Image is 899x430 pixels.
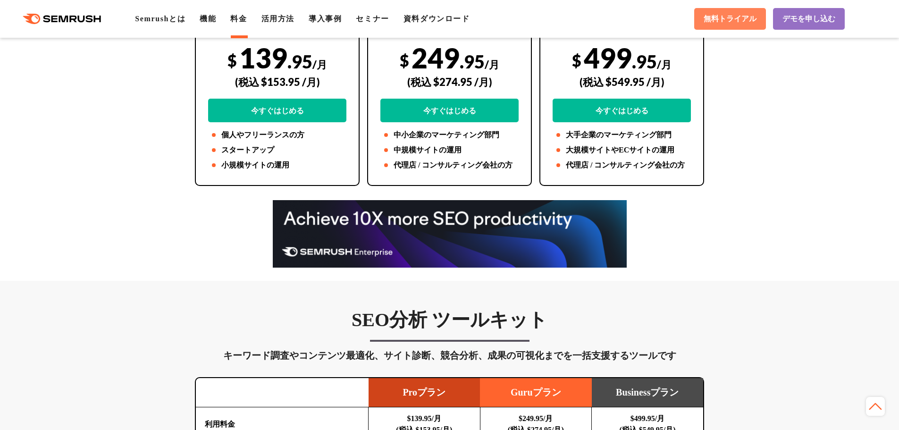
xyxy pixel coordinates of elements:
a: 導入事例 [309,15,342,23]
td: Businessプラン [592,378,704,407]
a: 無料トライアル [694,8,766,30]
span: .95 [460,51,485,72]
a: 機能 [200,15,216,23]
div: (税込 $274.95 /月) [380,65,519,99]
td: Guruプラン [480,378,592,407]
a: デモを申し込む [773,8,845,30]
div: 249 [380,41,519,122]
li: スタートアップ [208,144,346,156]
span: /月 [657,58,672,71]
li: 代理店 / コンサルティング会社の方 [380,160,519,171]
li: 代理店 / コンサルティング会社の方 [553,160,691,171]
span: $ [400,51,409,70]
span: .95 [632,51,657,72]
h3: SEO分析 ツールキット [195,308,704,332]
li: 個人やフリーランスの方 [208,129,346,141]
li: 中規模サイトの運用 [380,144,519,156]
li: 大手企業のマーケティング部門 [553,129,691,141]
span: 無料トライアル [704,14,756,24]
span: $ [227,51,237,70]
td: Proプラン [369,378,480,407]
div: 139 [208,41,346,122]
div: (税込 $153.95 /月) [208,65,346,99]
li: 大規模サイトやECサイトの運用 [553,144,691,156]
a: 今すぐはじめる [380,99,519,122]
a: 今すぐはじめる [553,99,691,122]
span: /月 [485,58,499,71]
a: 今すぐはじめる [208,99,346,122]
a: Semrushとは [135,15,185,23]
a: 資料ダウンロード [403,15,470,23]
a: セミナー [356,15,389,23]
li: 小規模サイトの運用 [208,160,346,171]
div: (税込 $549.95 /月) [553,65,691,99]
b: 利用料金 [205,420,235,428]
div: 499 [553,41,691,122]
span: .95 [287,51,312,72]
div: キーワード調査やコンテンツ最適化、サイト診断、競合分析、成果の可視化までを一括支援するツールです [195,348,704,363]
li: 中小企業のマーケティング部門 [380,129,519,141]
a: 活用方法 [261,15,294,23]
span: $ [572,51,581,70]
a: 料金 [230,15,247,23]
span: /月 [312,58,327,71]
span: デモを申し込む [782,14,835,24]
